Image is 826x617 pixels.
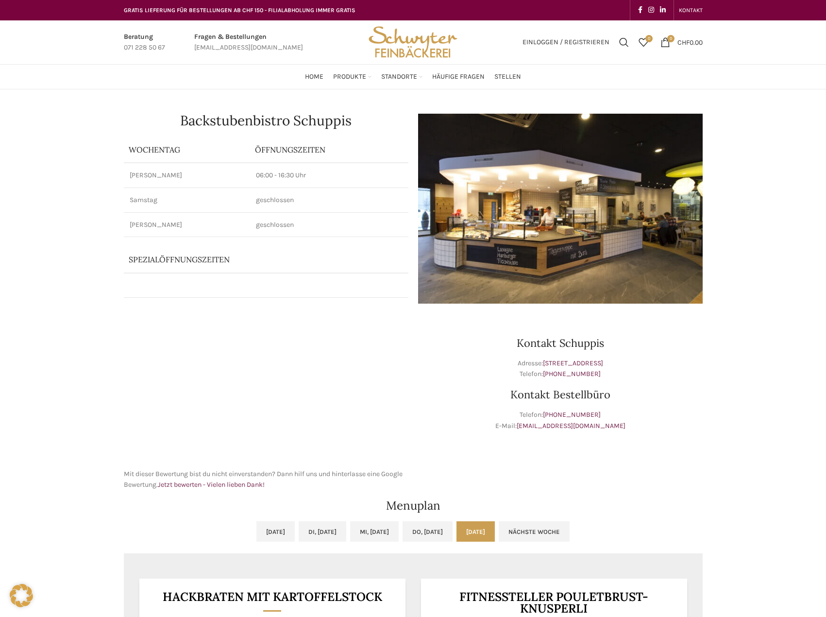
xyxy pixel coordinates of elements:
a: Facebook social link [635,3,645,17]
a: 0 [634,33,653,52]
a: [STREET_ADDRESS] [543,359,603,367]
a: Site logo [365,37,460,46]
a: Home [305,67,323,86]
a: Jetzt bewerten - Vielen lieben Dank! [158,480,265,489]
a: Do, [DATE] [403,521,453,542]
p: [PERSON_NAME] [130,220,244,230]
a: Instagram social link [645,3,657,17]
span: Einloggen / Registrieren [523,39,609,46]
bdi: 0.00 [677,38,703,46]
a: [PHONE_NUMBER] [543,370,601,378]
p: Spezialöffnungszeiten [129,254,356,265]
h3: Kontakt Bestellbüro [418,389,703,400]
a: KONTAKT [679,0,703,20]
p: Samstag [130,195,244,205]
a: Einloggen / Registrieren [518,33,614,52]
p: geschlossen [256,220,403,230]
p: geschlossen [256,195,403,205]
p: ÖFFNUNGSZEITEN [255,144,404,155]
a: Suchen [614,33,634,52]
span: Home [305,72,323,82]
p: Telefon: E-Mail: [418,410,703,431]
span: CHF [677,38,690,46]
iframe: schwyter schuppis [124,313,408,459]
a: 0 CHF0.00 [656,33,708,52]
div: Main navigation [119,67,708,86]
a: Stellen [494,67,521,86]
h3: Fitnessteller Pouletbrust-Knusperli [433,591,675,615]
p: Mit dieser Bewertung bist du nicht einverstanden? Dann hilf uns und hinterlasse eine Google Bewer... [124,469,408,491]
span: GRATIS LIEFERUNG FÜR BESTELLUNGEN AB CHF 150 - FILIALABHOLUNG IMMER GRATIS [124,7,355,14]
a: Infobox link [194,32,303,53]
img: Bäckerei Schwyter [365,20,460,64]
a: Nächste Woche [499,521,570,542]
a: [DATE] [456,521,495,542]
a: Häufige Fragen [432,67,485,86]
p: 06:00 - 16:30 Uhr [256,171,403,180]
div: Secondary navigation [674,0,708,20]
a: [DATE] [256,521,295,542]
a: Mi, [DATE] [350,521,399,542]
a: [PHONE_NUMBER] [543,411,601,419]
a: Produkte [333,67,371,86]
span: 0 [667,35,674,42]
h2: Menuplan [124,500,703,512]
p: Adresse: Telefon: [418,358,703,380]
span: KONTAKT [679,7,703,14]
a: [EMAIL_ADDRESS][DOMAIN_NAME] [517,422,625,430]
span: Häufige Fragen [432,72,485,82]
h3: Kontakt Schuppis [418,338,703,348]
a: Infobox link [124,32,165,53]
span: 0 [645,35,653,42]
a: Linkedin social link [657,3,669,17]
a: Di, [DATE] [299,521,346,542]
span: Stellen [494,72,521,82]
span: Standorte [381,72,417,82]
h1: Backstubenbistro Schuppis [124,114,408,127]
div: Meine Wunschliste [634,33,653,52]
p: Wochentag [129,144,245,155]
p: [PERSON_NAME] [130,171,244,180]
a: Standorte [381,67,422,86]
h3: Hackbraten mit Kartoffelstock [151,591,393,603]
span: Produkte [333,72,366,82]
